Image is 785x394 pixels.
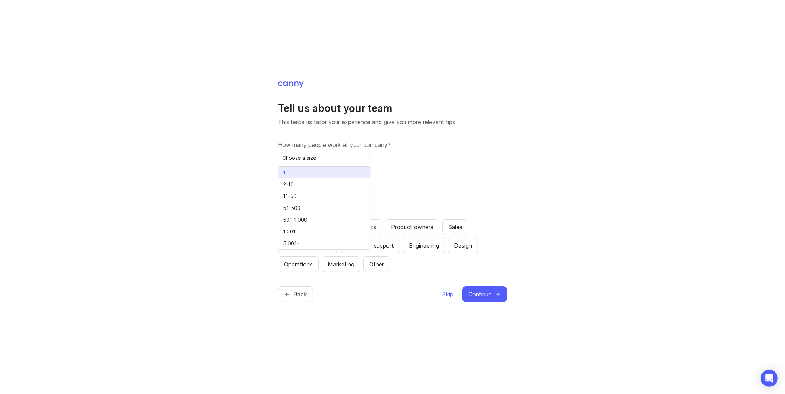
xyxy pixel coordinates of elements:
[278,286,313,302] button: Back
[283,216,307,224] span: 501-1,000
[278,102,507,115] h1: Tell us about your team
[442,219,468,235] button: Sales
[391,223,433,231] div: Product owners
[278,141,507,149] label: How many people work at your company?
[284,260,313,269] div: Operations
[403,238,445,253] button: Engineering
[283,192,297,200] span: 11-50
[283,169,286,177] span: 1
[363,256,390,272] button: Other
[322,256,360,272] button: Marketing
[278,256,319,272] button: Operations
[278,81,304,88] img: Canny Home
[283,228,296,236] span: 1,001
[278,118,507,126] p: This helps us tailor your experience and give you more relevant tips
[448,223,462,231] div: Sales
[468,290,492,299] span: Continue
[293,290,307,299] span: Back
[454,241,472,250] div: Design
[283,181,294,188] span: 2-10
[442,290,453,299] span: Skip
[328,260,354,269] div: Marketing
[282,154,316,162] span: Choose a size
[761,370,778,387] div: Open Intercom Messenger
[283,204,301,212] span: 51-500
[409,241,439,250] div: Engineering
[448,238,478,253] button: Design
[278,152,371,164] div: toggle menu
[369,260,384,269] div: Other
[278,174,507,183] label: What is your role?
[385,219,439,235] button: Product owners
[278,208,507,216] label: Which teams will be using Canny?
[283,240,300,247] span: 5,001+
[462,286,507,302] button: Continue
[442,286,454,302] button: Skip
[359,155,371,161] svg: toggle icon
